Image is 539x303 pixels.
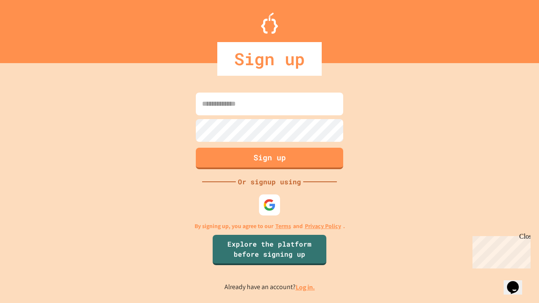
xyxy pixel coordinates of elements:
[504,269,531,295] iframe: chat widget
[195,222,345,231] p: By signing up, you agree to our and .
[263,199,276,211] img: google-icon.svg
[236,177,303,187] div: Or signup using
[213,235,326,265] a: Explore the platform before signing up
[305,222,341,231] a: Privacy Policy
[261,13,278,34] img: Logo.svg
[3,3,58,53] div: Chat with us now!Close
[275,222,291,231] a: Terms
[469,233,531,268] iframe: chat widget
[217,42,322,76] div: Sign up
[224,282,315,292] p: Already have an account?
[196,148,343,169] button: Sign up
[296,283,315,292] a: Log in.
